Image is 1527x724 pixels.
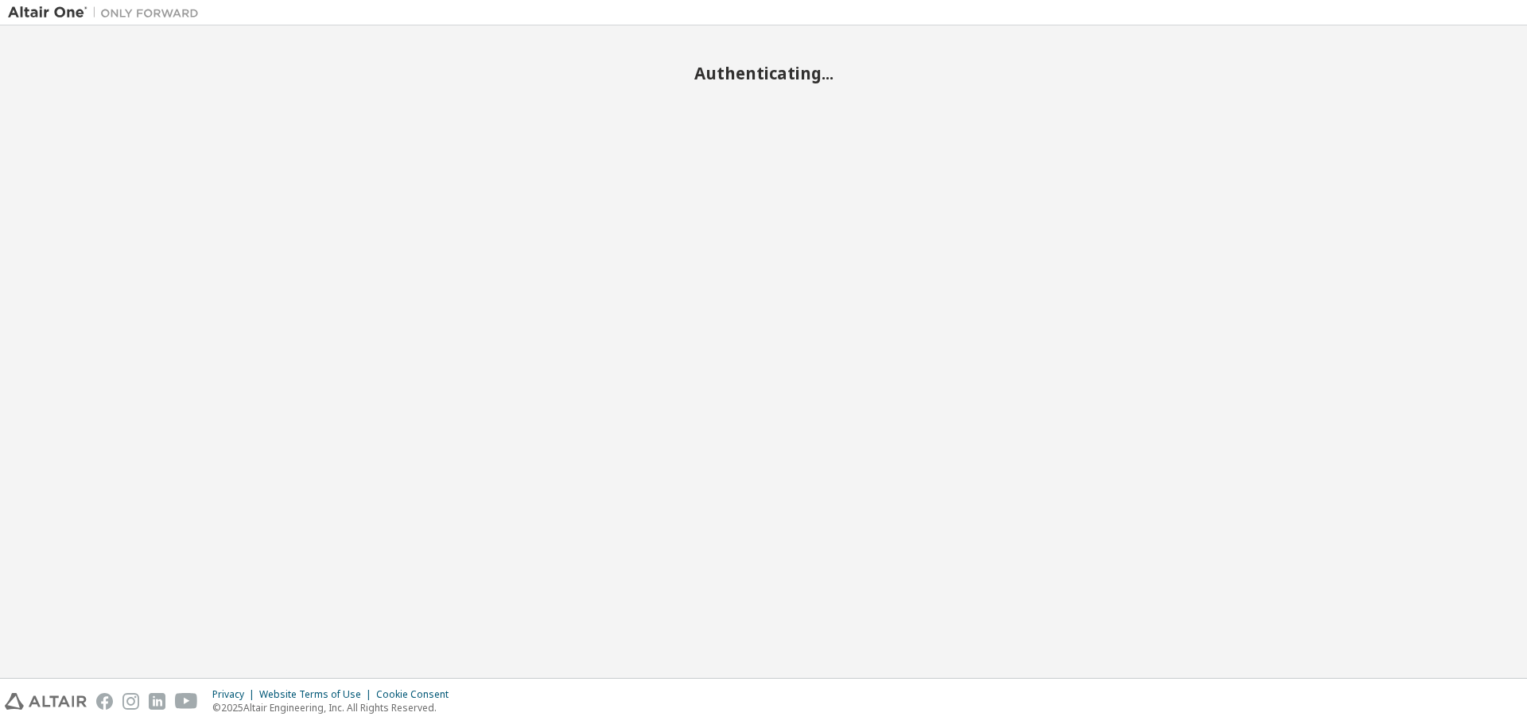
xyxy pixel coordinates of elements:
div: Website Terms of Use [259,688,376,701]
h2: Authenticating... [8,63,1519,83]
img: facebook.svg [96,693,113,710]
div: Cookie Consent [376,688,458,701]
img: youtube.svg [175,693,198,710]
img: instagram.svg [122,693,139,710]
img: linkedin.svg [149,693,165,710]
p: © 2025 Altair Engineering, Inc. All Rights Reserved. [212,701,458,714]
img: Altair One [8,5,207,21]
div: Privacy [212,688,259,701]
img: altair_logo.svg [5,693,87,710]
